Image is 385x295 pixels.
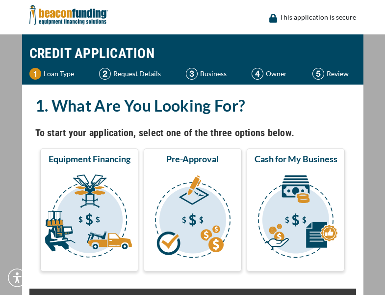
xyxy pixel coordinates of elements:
h1: CREDIT APPLICATION [29,39,356,68]
p: Loan Type [44,68,74,80]
img: lock icon to convery security [269,14,277,23]
p: Business [200,68,227,80]
button: Cash for My Business [247,148,345,271]
img: Equipment Financing [42,169,136,267]
button: Equipment Financing [40,148,138,271]
span: Cash for My Business [255,153,337,165]
p: Request Details [113,68,161,80]
img: Pre-Approval [146,169,240,267]
img: Step 2 [99,68,111,80]
img: Step 3 [186,68,198,80]
button: Pre-Approval [144,148,242,271]
h4: To start your application, select one of the three options below. [35,124,350,141]
h2: 1. What Are You Looking For? [35,94,350,117]
img: Cash for My Business [249,169,343,267]
p: Owner [266,68,287,80]
img: Step 1 [29,68,41,80]
img: Step 4 [252,68,263,80]
p: Review [327,68,349,80]
span: Equipment Financing [49,153,130,165]
img: Step 5 [312,68,324,80]
span: Pre-Approval [166,153,219,165]
p: This application is secure [280,11,356,23]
